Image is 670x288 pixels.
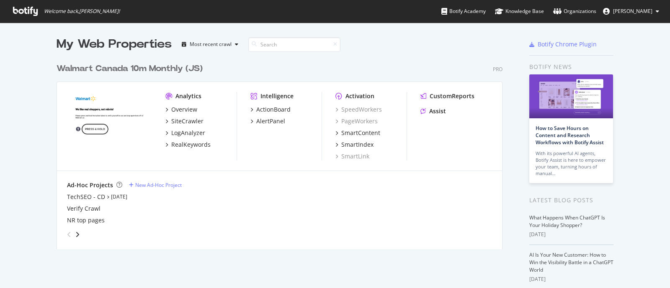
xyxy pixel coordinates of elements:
div: Analytics [175,92,201,100]
a: How to Save Hours on Content and Research Workflows with Botify Assist [536,125,604,146]
a: AlertPanel [250,117,285,125]
div: Botify Chrome Plugin [538,40,597,48]
div: CustomReports [430,92,474,100]
div: Organizations [553,7,596,15]
div: Overview [171,105,197,114]
div: ActionBoard [256,105,291,114]
div: Ad-Hoc Projects [67,181,113,189]
div: My Web Properties [57,36,172,53]
div: Intelligence [260,92,294,100]
div: New Ad-Hoc Project [135,181,182,189]
img: walmart.ca [67,92,152,160]
a: LogAnalyzer [165,129,205,137]
div: Knowledge Base [495,7,544,15]
div: angle-right [75,230,80,239]
a: Overview [165,105,197,114]
span: Vidhi Jain [613,8,652,15]
a: Assist [420,107,446,115]
button: [PERSON_NAME] [596,5,666,18]
div: RealKeywords [171,140,211,149]
input: Search [248,37,340,52]
div: Latest Blog Posts [529,196,613,205]
div: angle-left [64,228,75,241]
div: Botify news [529,62,613,71]
a: SmartIndex [335,140,374,149]
div: SmartContent [341,129,380,137]
a: SiteCrawler [165,117,204,125]
div: Botify Academy [441,7,486,15]
a: AI Is Your New Customer: How to Win the Visibility Battle in a ChatGPT World [529,251,613,273]
div: With its powerful AI agents, Botify Assist is here to empower your team, turning hours of manual… [536,150,607,177]
a: RealKeywords [165,140,211,149]
a: Walmart Canada 10m Monthly (JS) [57,63,206,75]
div: AlertPanel [256,117,285,125]
div: Assist [429,107,446,115]
a: SmartContent [335,129,380,137]
div: [DATE] [529,275,613,283]
a: SpeedWorkers [335,105,382,114]
div: SmartIndex [341,140,374,149]
a: Verify Crawl [67,204,100,213]
a: CustomReports [420,92,474,100]
div: Pro [493,66,502,73]
img: How to Save Hours on Content and Research Workflows with Botify Assist [529,74,613,118]
button: Most recent crawl [178,38,242,51]
a: What Happens When ChatGPT Is Your Holiday Shopper? [529,214,605,229]
div: Most recent crawl [190,42,232,47]
a: Botify Chrome Plugin [529,40,597,48]
div: LogAnalyzer [171,129,205,137]
a: SmartLink [335,152,369,161]
a: TechSEO - CD [67,193,105,201]
span: Welcome back, [PERSON_NAME] ! [44,8,120,15]
a: NR top pages [67,216,105,224]
a: New Ad-Hoc Project [129,181,182,189]
div: Activation [345,92,374,100]
div: grid [57,53,509,249]
div: SiteCrawler [171,117,204,125]
div: [DATE] [529,231,613,238]
a: PageWorkers [335,117,378,125]
a: [DATE] [111,193,127,200]
a: ActionBoard [250,105,291,114]
div: Walmart Canada 10m Monthly (JS) [57,63,203,75]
